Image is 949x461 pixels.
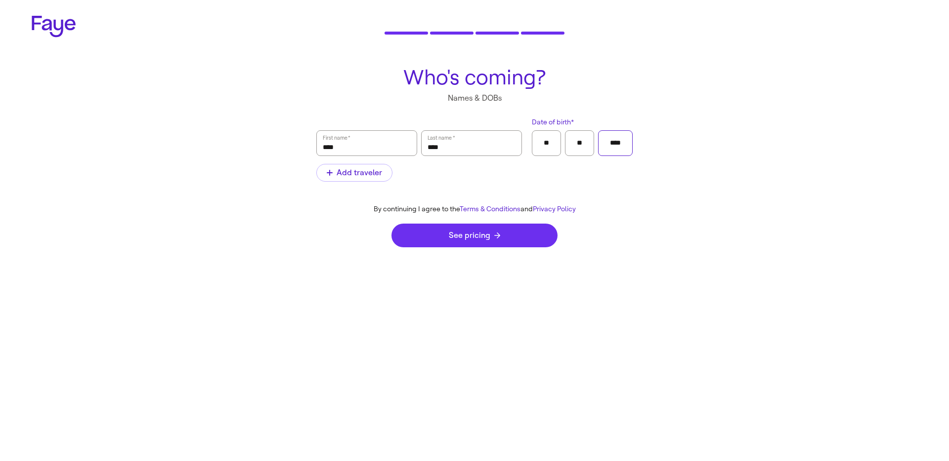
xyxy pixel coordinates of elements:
[308,205,641,214] div: By continuing I agree to the and
[316,164,392,182] button: Add traveler
[460,205,520,213] a: Terms & Conditions
[571,136,588,151] input: Day
[316,66,633,89] h1: Who's coming?
[391,224,558,247] button: See pricing
[322,133,351,143] label: First name
[538,136,555,151] input: Month
[533,205,576,213] a: Privacy Policy
[316,93,633,104] p: Names & DOBs
[427,133,456,143] label: Last name
[604,136,626,151] input: Year
[449,231,500,239] span: See pricing
[532,118,574,127] span: Date of birth *
[327,169,382,177] span: Add traveler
